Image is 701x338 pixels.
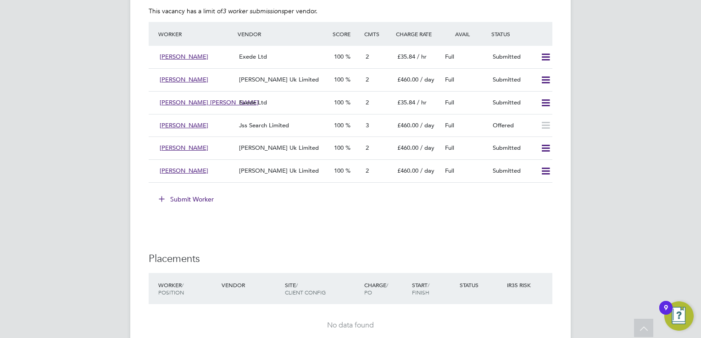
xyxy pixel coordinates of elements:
[489,95,537,110] div: Submitted
[394,26,441,42] div: Charge Rate
[445,144,454,152] span: Full
[160,98,259,106] span: [PERSON_NAME] [PERSON_NAME]
[330,26,362,42] div: Score
[412,281,429,296] span: / Finish
[489,118,537,133] div: Offered
[219,277,283,293] div: Vendor
[366,167,369,174] span: 2
[445,98,454,106] span: Full
[334,121,344,129] span: 100
[445,121,454,129] span: Full
[239,121,289,129] span: Jss Search Limited
[417,98,427,106] span: / hr
[149,252,552,266] h3: Placements
[334,53,344,60] span: 100
[235,26,330,42] div: Vendor
[223,7,284,15] em: 3 worker submissions
[362,277,410,300] div: Charge
[152,192,221,207] button: Submit Worker
[334,76,344,83] span: 100
[158,281,184,296] span: / Position
[364,281,388,296] span: / PO
[420,76,434,83] span: / day
[445,167,454,174] span: Full
[149,7,552,15] p: This vacancy has a limit of per vendor.
[239,167,319,174] span: [PERSON_NAME] Uk Limited
[410,277,457,300] div: Start
[239,144,319,152] span: [PERSON_NAME] Uk Limited
[420,144,434,152] span: / day
[160,76,208,83] span: [PERSON_NAME]
[334,144,344,152] span: 100
[664,301,694,331] button: Open Resource Center, 9 new notifications
[160,53,208,60] span: [PERSON_NAME]
[156,277,219,300] div: Worker
[397,167,418,174] span: £460.00
[285,281,326,296] span: / Client Config
[420,121,434,129] span: / day
[505,277,536,293] div: IR35 Risk
[664,308,668,320] div: 9
[366,144,369,152] span: 2
[489,141,537,156] div: Submitted
[160,144,208,152] span: [PERSON_NAME]
[397,121,418,129] span: £460.00
[156,26,235,42] div: Worker
[366,98,369,106] span: 2
[441,26,489,42] div: Avail
[362,26,394,42] div: Cmts
[397,53,415,60] span: £35.84
[158,321,543,330] div: No data found
[489,49,537,65] div: Submitted
[334,98,344,106] span: 100
[160,121,208,129] span: [PERSON_NAME]
[457,277,505,293] div: Status
[239,98,267,106] span: Exede Ltd
[397,98,415,106] span: £35.84
[417,53,427,60] span: / hr
[489,164,537,179] div: Submitted
[397,144,418,152] span: £460.00
[445,76,454,83] span: Full
[366,76,369,83] span: 2
[366,53,369,60] span: 2
[397,76,418,83] span: £460.00
[420,167,434,174] span: / day
[445,53,454,60] span: Full
[489,26,552,42] div: Status
[239,53,267,60] span: Exede Ltd
[366,121,369,129] span: 3
[489,72,537,87] div: Submitted
[334,167,344,174] span: 100
[283,277,362,300] div: Site
[160,167,208,174] span: [PERSON_NAME]
[239,76,319,83] span: [PERSON_NAME] Uk Limited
